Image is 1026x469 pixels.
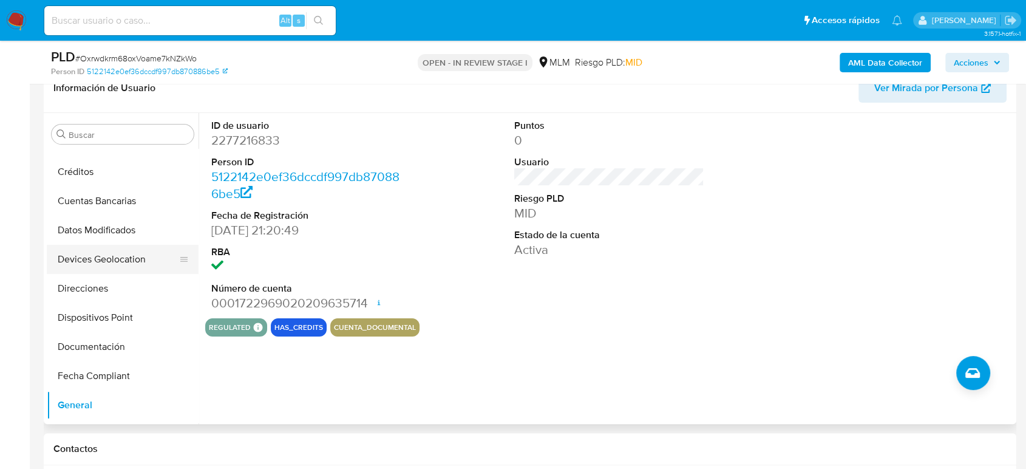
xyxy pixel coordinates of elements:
span: Alt [280,15,290,26]
button: Documentación [47,332,199,361]
dt: Person ID [211,156,401,169]
input: Buscar usuario o caso... [44,13,336,29]
a: 5122142e0ef36dccdf997db870886be5 [87,66,228,77]
dd: [DATE] 21:20:49 [211,222,401,239]
dt: RBA [211,245,401,259]
button: Cuentas Bancarias [47,187,199,216]
dd: 0 [514,132,704,149]
span: Ver Mirada por Persona [874,74,978,103]
span: Riesgo PLD: [575,56,642,69]
button: General [47,391,199,420]
input: Buscar [69,129,189,140]
button: Acciones [945,53,1009,72]
h1: Información de Usuario [53,82,155,94]
span: Acciones [954,53,988,72]
div: MLM [537,56,570,69]
p: OPEN - IN REVIEW STAGE I [418,54,532,71]
dd: 2277216833 [211,132,401,149]
dt: Número de cuenta [211,282,401,295]
button: Datos Modificados [47,216,199,245]
button: Dispositivos Point [47,303,199,332]
dd: MID [514,205,704,222]
button: AML Data Collector [840,53,931,72]
button: Buscar [56,129,66,139]
dt: ID de usuario [211,119,401,132]
button: Créditos [47,157,199,187]
dd: Activa [514,241,704,258]
b: AML Data Collector [848,53,922,72]
a: 5122142e0ef36dccdf997db870886be5 [211,168,399,202]
button: has_credits [274,325,323,330]
dd: 0001722969020209635714 [211,295,401,312]
b: Person ID [51,66,84,77]
h1: Contactos [53,443,1007,455]
span: 3.157.1-hotfix-1 [984,29,1020,38]
button: Direcciones [47,274,199,303]
button: Fecha Compliant [47,361,199,391]
span: Accesos rápidos [812,14,880,27]
button: search-icon [306,12,331,29]
a: Notificaciones [892,15,902,26]
button: Ver Mirada por Persona [858,74,1007,103]
span: MID [625,55,642,69]
dt: Usuario [514,156,704,169]
dt: Riesgo PLD [514,192,704,205]
button: regulated [209,325,251,330]
button: cuenta_documental [334,325,416,330]
button: Historial Casos [47,420,199,449]
p: diego.gardunorosas@mercadolibre.com.mx [931,15,1000,26]
span: # Oxrwdkrm68oxVoame7kNZkWo [75,52,197,64]
a: Salir [1004,14,1017,27]
b: PLD [51,47,75,66]
dt: Fecha de Registración [211,209,401,222]
dt: Puntos [514,119,704,132]
span: s [297,15,301,26]
button: Devices Geolocation [47,245,189,274]
dt: Estado de la cuenta [514,228,704,242]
